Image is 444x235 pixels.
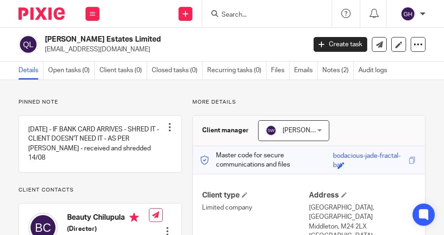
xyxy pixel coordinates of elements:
[202,191,309,200] h4: Client type
[18,186,182,194] p: Client contacts
[309,203,416,222] p: [GEOGRAPHIC_DATA], [GEOGRAPHIC_DATA]
[202,203,309,212] p: Limited company
[322,62,354,80] a: Notes (2)
[202,126,249,135] h3: Client manager
[221,11,304,19] input: Search
[309,191,416,200] h4: Address
[18,62,43,80] a: Details
[314,37,367,52] a: Create task
[129,213,139,222] i: Primary
[333,151,407,162] div: bodacious-jade-fractal-bat
[99,62,147,80] a: Client tasks (0)
[294,62,318,80] a: Emails
[18,35,38,54] img: svg%3E
[358,62,392,80] a: Audit logs
[18,99,182,106] p: Pinned note
[265,125,277,136] img: svg%3E
[271,62,290,80] a: Files
[45,35,249,44] h2: [PERSON_NAME] Estates Limited
[207,62,266,80] a: Recurring tasks (0)
[283,127,333,134] span: [PERSON_NAME]
[192,99,425,106] p: More details
[200,151,333,170] p: Master code for secure communications and files
[48,62,95,80] a: Open tasks (0)
[67,213,149,224] h4: Beauty Chilupula
[309,222,416,231] p: Middleton, M24 2LX
[18,7,65,20] img: Pixie
[45,45,300,54] p: [EMAIL_ADDRESS][DOMAIN_NAME]
[152,62,203,80] a: Closed tasks (0)
[401,6,415,21] img: svg%3E
[67,224,149,234] h5: (Director)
